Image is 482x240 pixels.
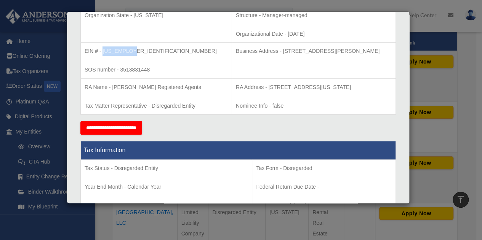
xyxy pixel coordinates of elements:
p: Organizational Date - [DATE] [236,29,392,39]
p: State Renewal due date - [256,201,392,210]
p: RA Name - [PERSON_NAME] Registered Agents [85,83,228,92]
th: Tax Information [81,141,396,160]
p: Business Address - [STREET_ADDRESS][PERSON_NAME] [236,46,392,56]
p: Year End Month - Calendar Year [85,182,248,192]
p: Tax Status - Disregarded Entity [85,164,248,173]
p: Structure - Manager-managed [236,11,392,20]
p: RA Address - [STREET_ADDRESS][US_STATE] [236,83,392,92]
p: EIN # - [US_EMPLOYER_IDENTIFICATION_NUMBER] [85,46,228,56]
td: Tax Period Type - Calendar Year [81,160,252,216]
p: Tax Form - Disregarded [256,164,392,173]
p: Nominee Info - false [236,101,392,111]
p: Organization State - [US_STATE] [85,11,228,20]
p: Federal Return Due Date - [256,182,392,192]
p: SOS number - 3513831448 [85,65,228,75]
p: Tax Matter Representative - Disregarded Entity [85,101,228,111]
